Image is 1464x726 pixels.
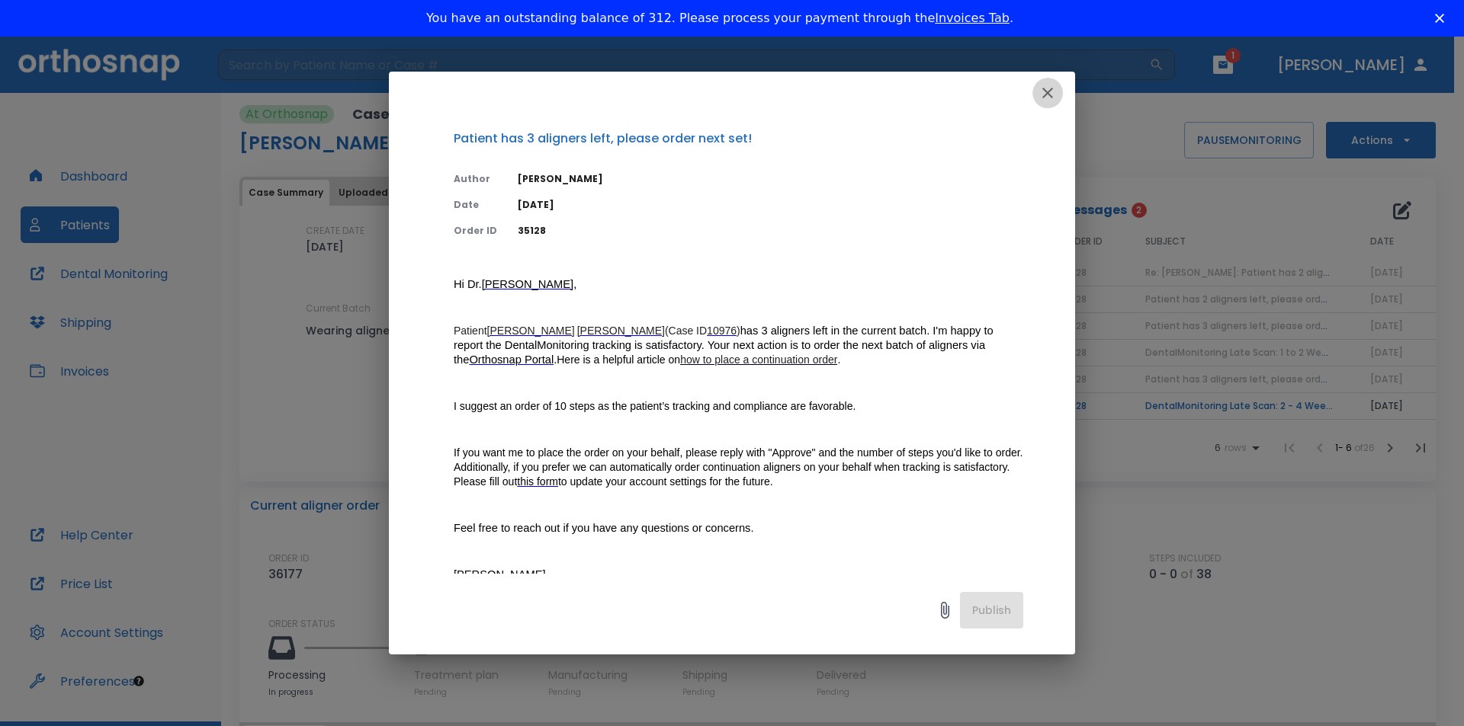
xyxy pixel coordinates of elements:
[518,172,1023,186] p: [PERSON_NAME]
[454,130,1023,148] p: Patient has 3 aligners left, please order next set!
[737,325,740,337] span: )
[454,325,487,337] span: Patient
[469,353,554,366] a: Orthosnap Portal
[454,198,499,212] p: Date
[558,475,773,488] span: to update your account settings for the future.
[573,278,576,290] span: ,
[482,278,574,291] a: [PERSON_NAME]
[487,325,575,337] span: [PERSON_NAME]
[454,400,856,412] span: I suggest an order of 10 steps as the patient’s tracking and compliance are favorable.
[454,522,754,534] span: Feel free to reach out if you have any questions or concerns.
[454,446,1026,488] span: If you want me to place the order on your behalf, please reply with "Approve" and the number of s...
[454,568,549,580] span: [PERSON_NAME],
[518,198,1023,212] p: [DATE]
[517,475,558,488] a: this form
[454,278,482,290] span: Hi Dr.
[665,325,707,337] span: (Case ID
[454,224,499,238] p: Order ID
[517,475,558,488] span: this form
[707,325,737,337] span: 10976
[1435,14,1450,23] div: Close
[454,172,499,186] p: Author
[426,11,1013,26] div: You have an outstanding balance of 312. Please process your payment through the .
[707,325,737,337] a: 10976
[577,325,665,337] a: [PERSON_NAME]
[554,353,557,366] span: .
[837,353,840,366] span: .
[557,353,680,366] span: Here is a helpful article on
[469,353,554,366] span: Orthosnap Portal
[935,11,1010,25] a: Invoices Tab
[518,224,1023,238] p: 35128
[680,353,837,366] ins: how to place a continuation order
[454,325,997,366] span: has 3 aligners left in the current batch. I'm happy to report the DentalMonitoring tracking is sa...
[680,353,837,366] a: how to place a continuation order
[482,278,574,290] span: [PERSON_NAME]
[487,325,575,337] a: [PERSON_NAME]
[577,325,665,337] span: [PERSON_NAME]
